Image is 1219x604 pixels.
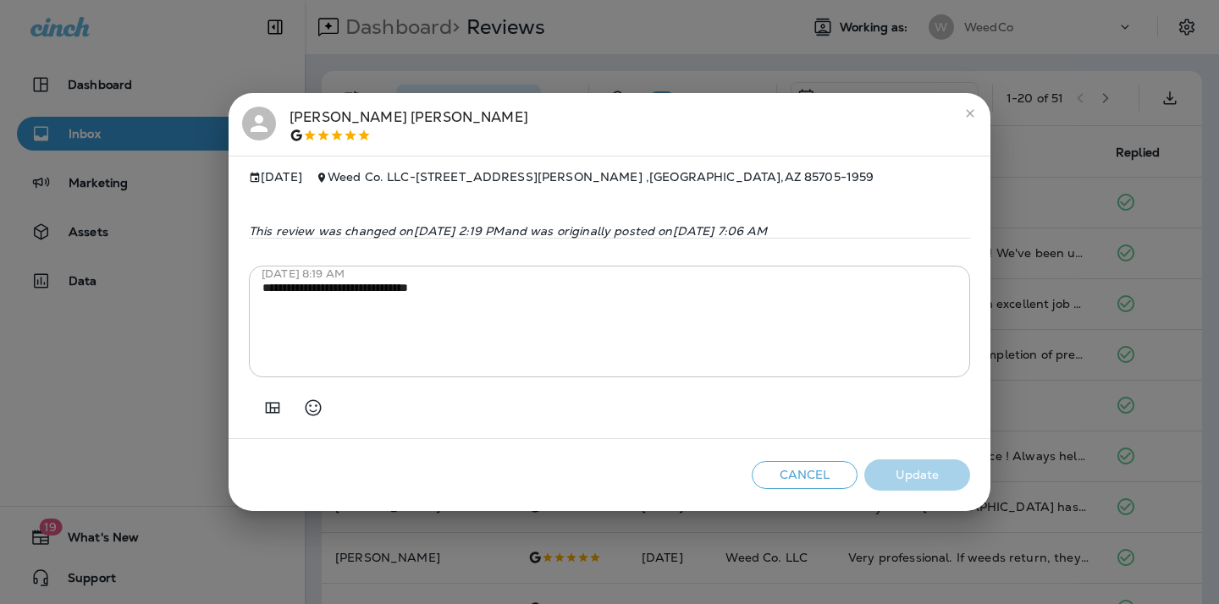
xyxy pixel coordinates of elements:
div: [PERSON_NAME] [PERSON_NAME] [290,107,528,142]
button: Select an emoji [296,391,330,425]
button: Cancel [752,461,858,489]
button: Add in a premade template [256,391,290,425]
p: This review was changed on [DATE] 2:19 PM [249,224,970,238]
button: close [957,100,984,127]
span: and was originally posted on [DATE] 7:06 AM [505,223,768,239]
span: Weed Co. LLC - [STREET_ADDRESS][PERSON_NAME] , [GEOGRAPHIC_DATA] , AZ 85705-1959 [328,169,874,184]
span: [DATE] [249,170,302,184]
